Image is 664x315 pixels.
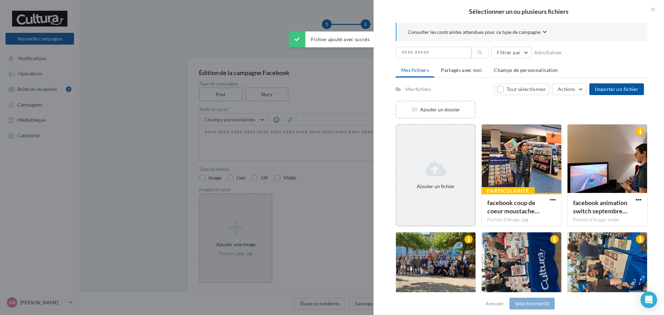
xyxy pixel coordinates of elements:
[491,47,532,58] button: Filtrer par
[558,86,575,92] span: Actions
[397,106,475,113] div: Ajouter un dossier
[552,83,587,95] button: Actions
[289,31,375,47] div: Fichier ajouté avec succès
[494,67,558,73] span: Champs de personnalisation
[509,298,555,309] button: Sélectionner(0)
[483,299,507,308] button: Annuler
[595,86,638,92] span: Importer un fichier
[573,217,642,223] div: Format d'image: webp
[401,67,429,73] span: Mes fichiers
[408,28,547,37] button: Consulter les contraintes attendues pour ce type de campagne
[441,67,482,73] span: Partagés avec moi
[487,199,539,215] span: facebook coup de coeur moustache 1 2025
[640,291,657,308] div: Open Intercom Messenger
[532,48,565,57] button: Réinitialiser
[487,217,556,223] div: Format d'image: jpg
[589,83,644,95] button: Importer un fichier
[481,187,535,195] div: Particularité
[573,199,627,215] span: facebook animation switch septembre 2025
[543,300,549,306] span: (0)
[399,183,472,190] div: Ajouter un fichier
[385,8,653,15] h2: Sélectionner un ou plusieurs fichiers
[408,29,541,36] span: Consulter les contraintes attendues pour ce type de campagne
[494,83,549,95] button: Tout sélectionner
[405,86,431,93] div: Mes fichiers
